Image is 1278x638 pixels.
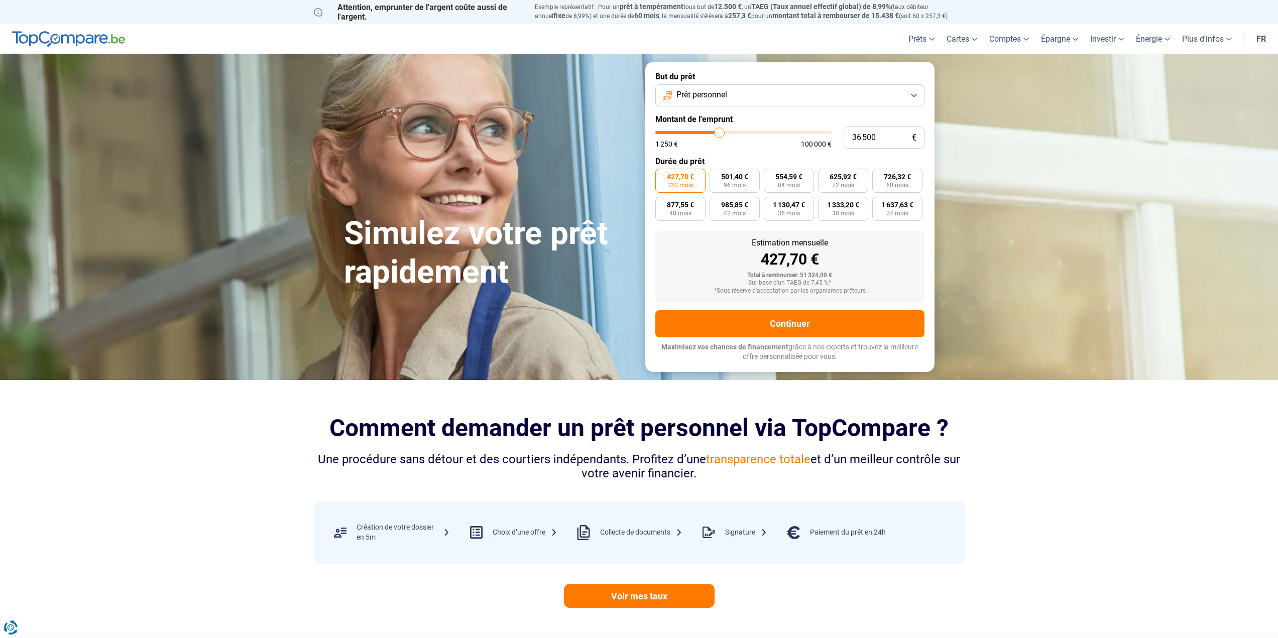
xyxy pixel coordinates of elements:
a: Cartes [941,24,983,54]
span: 24 mois [886,210,908,216]
h1: Simulez votre prêt rapidement [344,214,633,292]
span: 1 130,47 € [773,201,805,208]
span: 985,85 € [721,201,748,208]
a: Comptes [983,24,1035,54]
a: Voir mes taux [564,584,715,608]
span: 96 mois [724,182,746,188]
span: 60 mois [886,182,908,188]
a: Prêts [902,24,941,54]
span: 257,3 € [728,12,751,20]
span: montant total à rembourser de 15.438 € [772,12,899,20]
span: 1 637,63 € [881,201,913,208]
span: 427,70 € [667,173,694,180]
p: grâce à nos experts et trouvez la meilleure offre personnalisée pour vous. [655,342,924,362]
span: transparence totale [706,452,810,466]
a: Plus d'infos [1176,24,1238,54]
span: Prêt personnel [676,89,727,100]
a: Épargne [1035,24,1084,54]
span: 625,92 € [830,173,857,180]
a: Investir [1084,24,1130,54]
span: 84 mois [778,182,800,188]
a: Énergie [1130,24,1176,54]
div: Paiement du prêt en 24h [810,528,886,538]
span: 501,40 € [721,173,748,180]
span: 36 mois [778,210,800,216]
span: 1 333,20 € [827,201,859,208]
p: Exemple représentatif : Pour un tous but de , un (taux débiteur annuel de 8,99%) et une durée de ... [535,3,965,21]
div: 427,70 € [663,252,916,267]
div: Création de votre dossier en 5m [357,523,450,542]
button: Prêt personnel [655,84,924,106]
span: 12.500 € [714,3,742,11]
span: 726,32 € [884,173,911,180]
span: Maximisez vos chances de financement [661,343,788,351]
label: But du prêt [655,72,924,81]
span: € [912,134,916,142]
div: Choix d’une offre [493,528,557,538]
img: TopCompare [12,31,125,47]
div: Estimation mensuelle [663,239,916,247]
span: fixe [553,12,565,20]
span: 60 mois [634,12,659,20]
p: Attention, emprunter de l'argent coûte aussi de l'argent. [314,3,523,22]
span: 877,55 € [667,201,694,208]
span: 72 mois [832,182,854,188]
span: 120 mois [667,182,693,188]
div: Signature [725,528,767,538]
div: Une procédure sans détour et des courtiers indépendants. Profitez d’une et d’un meilleur contrôle... [314,452,965,481]
span: 42 mois [724,210,746,216]
div: Sur base d'un TAEG de 7,45 %* [663,280,916,287]
div: Collecte de documents [600,528,682,538]
span: 48 mois [669,210,691,216]
button: Continuer [655,310,924,337]
h2: Comment demander un prêt personnel via TopCompare ? [314,414,965,442]
span: 30 mois [832,210,854,216]
a: fr [1250,24,1272,54]
label: Durée du prêt [655,157,924,166]
span: TAEG (Taux annuel effectif global) de 8,99% [751,3,891,11]
div: Total à rembourser: 51 324,00 € [663,272,916,279]
div: *Sous réserve d'acceptation par les organismes prêteurs [663,288,916,295]
label: Montant de l'emprunt [655,114,924,124]
span: 100 000 € [801,141,832,148]
span: prêt à tempérament [620,3,683,11]
span: 1 250 € [655,141,678,148]
span: 554,59 € [775,173,802,180]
